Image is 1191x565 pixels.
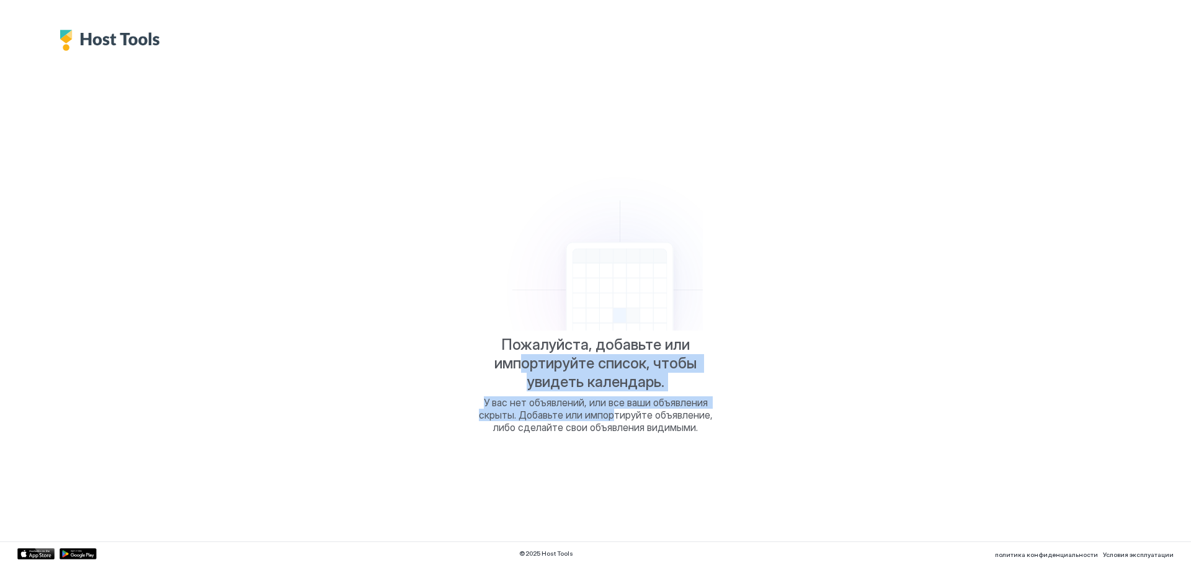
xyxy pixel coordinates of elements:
a: Условия эксплуатации [1103,547,1174,560]
font: © [519,549,525,557]
font: Условия эксплуатации [1103,551,1174,558]
font: Пожалуйста, добавьте или импортируйте список, чтобы увидеть календарь. [494,336,700,391]
font: У вас нет объявлений, или все ваши объявления скрыты. Добавьте или импортируйте объявление, либо ... [479,396,715,434]
a: политика конфиденциальности [995,547,1098,560]
div: Логотип Host Tools [60,30,166,51]
a: Google Play Маркет [60,548,97,559]
a: Магазин приложений [17,548,55,559]
font: 2025 Host Tools [525,549,573,557]
font: политика конфиденциальности [995,551,1098,558]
